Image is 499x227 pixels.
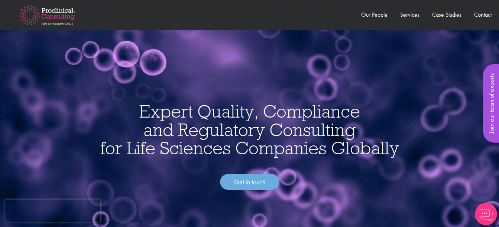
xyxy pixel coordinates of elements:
[474,11,492,19] a: Contact
[400,11,419,19] a: Services
[220,174,279,190] a: Get in touch
[475,203,497,225] img: Chatbot
[7,102,492,157] h1: Expert Quality, Compliance and Regulatory Consulting for Life Sciences Companies Globally
[5,200,100,222] iframe: reCAPTCHA
[432,11,461,19] a: Case Studies
[361,11,388,19] a: Our People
